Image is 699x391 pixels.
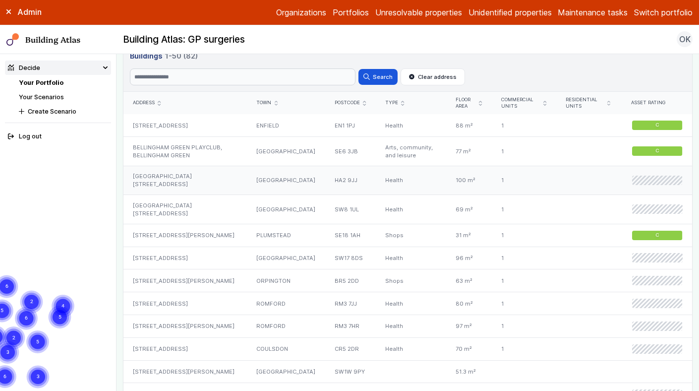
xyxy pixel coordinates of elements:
div: 1 [492,337,556,360]
div: SW8 1UL [325,195,376,224]
div: Town [256,100,315,106]
div: [GEOGRAPHIC_DATA] [247,360,325,383]
h3: Buildings [130,51,686,62]
div: Health [376,315,446,337]
div: RM3 7JJ [325,292,376,315]
div: 1 [492,137,556,166]
a: Your Portfolio [19,79,63,86]
div: SE18 1AH [325,224,376,247]
img: main-0bbd2752.svg [6,33,19,46]
div: Health [376,195,446,224]
a: [STREET_ADDRESS]COULSDONCR5 2DRHealth70 m²1 [123,337,692,360]
a: Unresolvable properties [375,6,462,18]
div: [STREET_ADDRESS][PERSON_NAME] [123,269,247,292]
div: [STREET_ADDRESS] [123,114,247,136]
div: [STREET_ADDRESS][PERSON_NAME] [123,315,247,337]
div: Shops [376,269,446,292]
a: [STREET_ADDRESS][GEOGRAPHIC_DATA]SW17 8DSHealth96 m²1 [123,247,692,269]
span: C [655,232,659,239]
a: [STREET_ADDRESS][PERSON_NAME]ROMFORDRM3 7HRHealth97 m²1 [123,315,692,337]
a: [STREET_ADDRESS][PERSON_NAME][GEOGRAPHIC_DATA]SW1W 9PY51.3 m² [123,360,692,383]
div: 63 m² [446,269,492,292]
div: Floor area [456,97,482,110]
div: [STREET_ADDRESS][PERSON_NAME] [123,224,247,247]
div: [STREET_ADDRESS][PERSON_NAME] [123,360,247,383]
div: 97 m² [446,315,492,337]
div: 100 m² [446,166,492,195]
div: [GEOGRAPHIC_DATA] [247,195,325,224]
summary: Decide [5,61,112,75]
span: C [655,148,659,154]
div: Health [376,292,446,315]
div: [STREET_ADDRESS] [123,292,247,315]
div: 1 [492,114,556,136]
div: SW17 8DS [325,247,376,269]
span: OK [679,33,691,45]
a: [GEOGRAPHIC_DATA] [STREET_ADDRESS][GEOGRAPHIC_DATA]SW8 1ULHealth69 m²1 [123,195,692,224]
div: 1 [492,247,556,269]
div: 1 [492,224,556,247]
div: [GEOGRAPHIC_DATA] [247,166,325,195]
a: Portfolios [333,6,369,18]
div: Postcode [335,100,366,106]
button: Create Scenario [16,104,111,119]
div: ORPINGTON [247,269,325,292]
div: Residential units [566,97,611,110]
a: [STREET_ADDRESS]ENFIELDEN1 1PJHealth88 m²1C [123,114,692,136]
div: [GEOGRAPHIC_DATA] [247,137,325,166]
div: EN1 1PJ [325,114,376,136]
div: Address [133,100,237,106]
div: Shops [376,224,446,247]
div: 1 [492,315,556,337]
div: Type [385,100,437,106]
div: 1 [492,292,556,315]
button: Search [358,69,397,85]
div: Health [376,337,446,360]
div: 88 m² [446,114,492,136]
div: Decide [8,63,40,72]
button: Clear address [401,68,465,85]
div: [GEOGRAPHIC_DATA][STREET_ADDRESS] [123,166,247,195]
button: Switch portfolio [634,6,693,18]
div: SE6 3JB [325,137,376,166]
div: RM3 7HR [325,315,376,337]
a: Organizations [276,6,326,18]
a: [GEOGRAPHIC_DATA][STREET_ADDRESS][GEOGRAPHIC_DATA]HA2 9JJHealth100 m²1 [123,166,692,195]
a: [STREET_ADDRESS][PERSON_NAME]PLUMSTEADSE18 1AHShops31 m²1C [123,224,692,247]
div: 69 m² [446,195,492,224]
div: 80 m² [446,292,492,315]
a: BELLINGHAM GREEN PLAYCLUB, BELLINGHAM GREEN[GEOGRAPHIC_DATA]SE6 3JBArts, community, and leisure77... [123,137,692,166]
div: 77 m² [446,137,492,166]
div: Health [376,247,446,269]
div: Health [376,166,446,195]
div: 1 [492,269,556,292]
a: Maintenance tasks [558,6,628,18]
div: ENFIELD [247,114,325,136]
a: Unidentified properties [468,6,552,18]
div: BR5 2DD [325,269,376,292]
div: [STREET_ADDRESS] [123,337,247,360]
div: CR5 2DR [325,337,376,360]
div: Asset rating [631,100,683,106]
div: [STREET_ADDRESS] [123,247,247,269]
div: 96 m² [446,247,492,269]
div: ROMFORD [247,292,325,315]
div: [GEOGRAPHIC_DATA] [STREET_ADDRESS] [123,195,247,224]
button: OK [677,31,693,47]
a: [STREET_ADDRESS][PERSON_NAME]ORPINGTONBR5 2DDShops63 m²1 [123,269,692,292]
div: 70 m² [446,337,492,360]
div: 31 m² [446,224,492,247]
div: [GEOGRAPHIC_DATA] [247,247,325,269]
div: 51.3 m² [446,360,492,383]
a: Your Scenarios [19,93,64,101]
button: Log out [5,130,112,144]
div: Commercial units [501,97,547,110]
div: ROMFORD [247,315,325,337]
h2: Building Atlas: GP surgeries [123,33,245,46]
div: Arts, community, and leisure [376,137,446,166]
div: HA2 9JJ [325,166,376,195]
div: BELLINGHAM GREEN PLAYCLUB, BELLINGHAM GREEN [123,137,247,166]
div: COULSDON [247,337,325,360]
div: 1 [492,195,556,224]
div: SW1W 9PY [325,360,376,383]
